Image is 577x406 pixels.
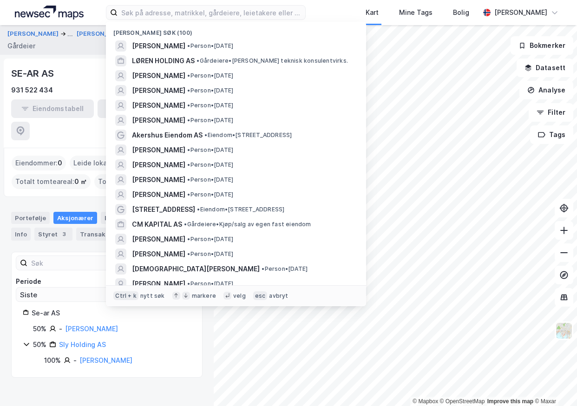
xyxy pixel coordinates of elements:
[132,278,185,289] span: [PERSON_NAME]
[34,228,72,241] div: Styret
[187,117,233,124] span: Person • [DATE]
[187,250,190,257] span: •
[269,292,288,300] div: avbryt
[53,212,97,224] div: Aksjonærer
[187,146,233,154] span: Person • [DATE]
[7,28,60,39] button: [PERSON_NAME]
[187,250,233,258] span: Person • [DATE]
[77,29,130,39] button: [PERSON_NAME]
[531,361,577,406] iframe: Chat Widget
[529,103,573,122] button: Filter
[140,292,165,300] div: nytt søk
[197,206,200,213] span: •
[511,36,573,55] button: Bokmerker
[487,398,533,405] a: Improve this map
[132,130,203,141] span: Akershus Eiendom AS
[187,87,233,94] span: Person • [DATE]
[187,102,190,109] span: •
[184,221,187,228] span: •
[253,291,268,301] div: esc
[187,42,190,49] span: •
[12,156,66,170] div: Eiendommer :
[11,228,31,241] div: Info
[453,7,469,18] div: Bolig
[187,280,190,287] span: •
[16,288,197,301] input: ClearOpen
[187,102,233,109] span: Person • [DATE]
[366,7,379,18] div: Kart
[132,263,260,275] span: [DEMOGRAPHIC_DATA][PERSON_NAME]
[33,323,46,334] div: 50%
[187,87,190,94] span: •
[11,85,53,96] div: 931 522 434
[233,292,246,300] div: velg
[187,161,190,168] span: •
[16,276,198,287] div: Periode
[132,55,195,66] span: LØREN HOLDING AS
[118,6,305,20] input: Søk på adresse, matrikkel, gårdeiere, leietakere eller personer
[187,72,233,79] span: Person • [DATE]
[187,117,190,124] span: •
[73,355,77,366] div: -
[11,66,55,81] div: SE-AR AS
[33,339,46,350] div: 50%
[11,212,50,224] div: Portefølje
[132,144,185,156] span: [PERSON_NAME]
[113,291,138,301] div: Ctrl + k
[101,212,147,224] div: Eiendommer
[67,28,73,39] div: ...
[132,189,185,200] span: [PERSON_NAME]
[187,42,233,50] span: Person • [DATE]
[187,72,190,79] span: •
[413,398,438,405] a: Mapbox
[132,219,182,230] span: CM KAPITAL AS
[132,70,185,81] span: [PERSON_NAME]
[197,57,348,65] span: Gårdeiere • [PERSON_NAME] teknisk konsulentvirks.
[15,6,84,20] img: logo.a4113a55bc3d86da70a041830d287a7e.svg
[187,280,233,288] span: Person • [DATE]
[187,161,233,169] span: Person • [DATE]
[132,40,185,52] span: [PERSON_NAME]
[197,206,284,213] span: Eiendom • [STREET_ADDRESS]
[519,81,573,99] button: Analyse
[204,131,207,138] span: •
[440,398,485,405] a: OpenStreetMap
[132,100,185,111] span: [PERSON_NAME]
[204,131,292,139] span: Eiendom • [STREET_ADDRESS]
[399,7,433,18] div: Mine Tags
[79,356,132,364] a: [PERSON_NAME]
[70,156,136,170] div: Leide lokasjoner :
[132,234,185,245] span: [PERSON_NAME]
[262,265,308,273] span: Person • [DATE]
[197,57,199,64] span: •
[132,85,185,96] span: [PERSON_NAME]
[58,157,62,169] span: 0
[184,221,311,228] span: Gårdeiere • Kjøp/salg av egen fast eiendom
[132,204,195,215] span: [STREET_ADDRESS]
[187,236,233,243] span: Person • [DATE]
[94,174,170,189] div: Totalt byggareal :
[106,22,366,39] div: [PERSON_NAME] søk (100)
[132,115,185,126] span: [PERSON_NAME]
[7,40,35,52] div: Gårdeier
[530,125,573,144] button: Tags
[187,146,190,153] span: •
[555,322,573,340] img: Z
[187,191,190,198] span: •
[74,176,87,187] span: 0 ㎡
[44,355,61,366] div: 100%
[192,292,216,300] div: markere
[76,228,129,241] div: Transaksjoner
[517,59,573,77] button: Datasett
[132,249,185,260] span: [PERSON_NAME]
[187,176,233,183] span: Person • [DATE]
[12,174,91,189] div: Totalt tomteareal :
[59,341,106,348] a: Sly Holding AS
[27,256,129,270] input: Søk
[262,265,264,272] span: •
[65,325,118,333] a: [PERSON_NAME]
[59,229,69,239] div: 3
[187,236,190,242] span: •
[32,308,191,319] div: Se-ar AS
